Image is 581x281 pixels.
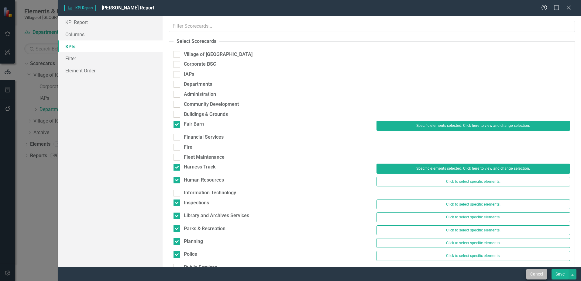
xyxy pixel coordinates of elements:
[102,5,154,11] span: [PERSON_NAME] Report
[184,189,236,196] div: Information Technology
[526,269,547,279] button: Cancel
[184,264,217,271] div: Public Services
[376,199,570,209] button: Click to select specific elements.
[376,225,570,235] button: Click to select specific elements.
[184,164,215,171] div: Harness Track
[174,38,219,45] legend: Select Scorecards
[376,212,570,222] button: Click to select specific elements.
[64,5,95,11] span: KPI Report
[184,121,204,128] div: Fair Barn
[184,238,203,245] div: Planning
[184,91,216,98] div: Administration
[376,121,570,130] button: Specific elements selected. Click here to view and change selection.
[184,134,224,141] div: Financial Services
[58,64,163,77] a: Element Order
[376,164,570,173] button: Specific elements selected. Click here to view and change selection.
[184,71,194,78] div: IAPs
[184,154,225,161] div: Fleet Maintenance
[376,238,570,248] button: Click to select specific elements.
[184,111,228,118] div: Buildings & Grounds
[169,21,575,32] input: Filter Scorecards...
[184,61,216,68] div: Corporate BSC
[184,51,253,58] div: Village of [GEOGRAPHIC_DATA]
[184,212,249,219] div: Library and Archives Services
[184,144,192,151] div: Fire
[376,177,570,186] button: Click to select specific elements.
[58,40,163,53] a: KPIs
[58,52,163,64] a: Filter
[58,28,163,40] a: Columns
[184,251,197,258] div: Police
[184,101,239,108] div: Community Development
[552,269,569,279] button: Save
[184,177,224,184] div: Human Resources
[184,199,209,206] div: Inspections
[58,16,163,28] a: KPI Report
[184,81,212,88] div: Departments
[184,225,225,232] div: Parks & Recreation
[376,251,570,261] button: Click to select specific elements.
